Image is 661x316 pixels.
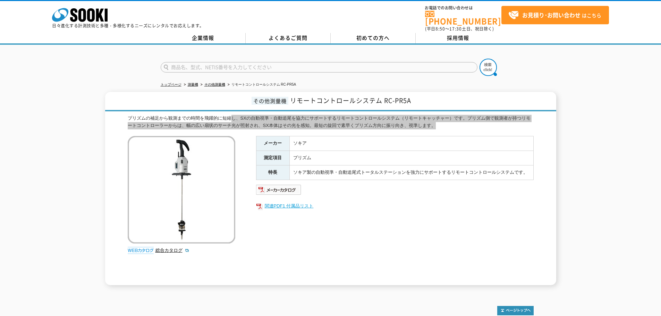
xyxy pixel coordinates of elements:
span: リモートコントロールシステム RC-PR5A [290,96,411,105]
th: メーカー [256,136,289,151]
a: 初めての方へ [331,33,416,43]
span: 17:30 [449,26,462,32]
a: 企業情報 [161,33,246,43]
span: はこちら [508,10,601,20]
a: 関連PDF1 付属品リスト [256,202,534,211]
span: (平日 ～ 土日、祝日除く) [425,26,494,32]
a: [PHONE_NUMBER] [425,11,501,25]
a: お見積り･お問い合わせはこちら [501,6,609,24]
img: リモートコントロールシステム RC-PR5A [128,136,235,244]
input: 商品名、型式、NETIS番号を入力してください [161,62,477,72]
p: 日々進化する計測技術と多種・多様化するニーズにレンタルでお応えします。 [52,24,204,28]
strong: お見積り･お問い合わせ [522,11,581,19]
a: 採用情報 [416,33,501,43]
img: メーカーカタログ [256,184,302,195]
span: その他測量機 [252,97,288,105]
td: ソキア製の自動視準・自動追尾式トータルステーションを強力にサポートするリモートコントロールシステムです。 [289,165,533,180]
div: プリズムの補足から観測までの時間を飛躍的に短縮し、SXの自動視準・自動追尾を協力にサポートするリモートコントロールシステム（リモートキャッチャー）です。プリズム側で観測者が持つリモートコントロー... [128,115,534,129]
li: リモートコントロールシステム RC-PR5A [226,81,296,88]
span: 8:50 [435,26,445,32]
a: 総合カタログ [155,248,189,253]
a: その他測量機 [204,83,225,86]
img: btn_search.png [480,59,497,76]
th: 特長 [256,165,289,180]
img: webカタログ [128,247,154,254]
span: 初めての方へ [356,34,390,42]
a: 測量機 [188,83,198,86]
td: ソキア [289,136,533,151]
th: 測定項目 [256,151,289,165]
a: メーカーカタログ [256,189,302,194]
td: プリズム [289,151,533,165]
a: よくあるご質問 [246,33,331,43]
img: トップページへ [497,306,534,315]
span: お電話でのお問い合わせは [425,6,501,10]
a: トップページ [161,83,181,86]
